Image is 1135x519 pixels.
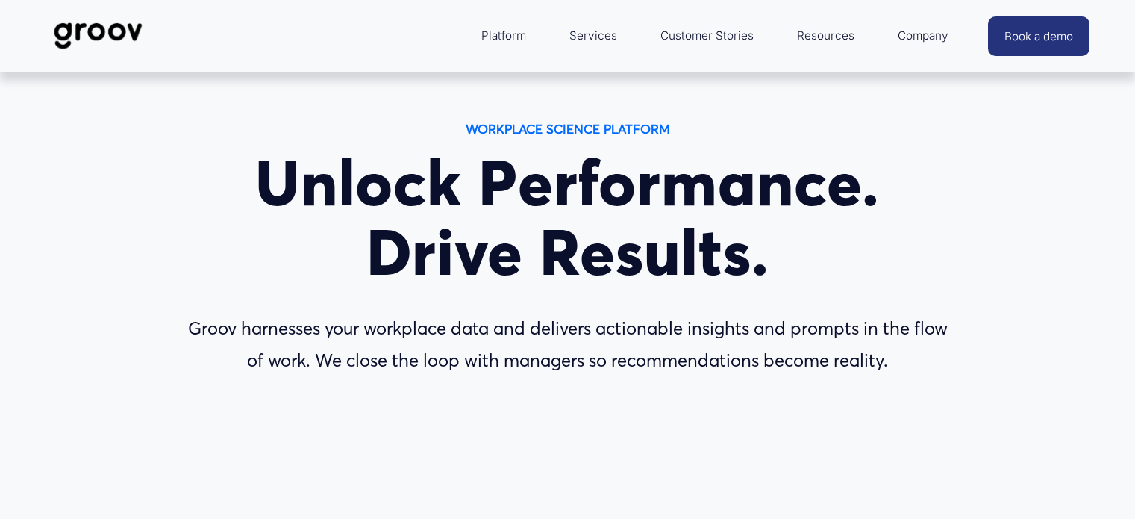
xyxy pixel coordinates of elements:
[898,25,948,46] span: Company
[653,18,761,54] a: Customer Stories
[466,121,670,137] strong: WORKPLACE SCIENCE PLATFORM
[178,149,958,288] h1: Unlock Performance. Drive Results.
[178,313,958,377] p: Groov harnesses your workplace data and delivers actionable insights and prompts in the flow of w...
[46,11,151,60] img: Groov | Workplace Science Platform | Unlock Performance | Drive Results
[988,16,1089,56] a: Book a demo
[562,18,625,54] a: Services
[790,18,862,54] a: folder dropdown
[890,18,956,54] a: folder dropdown
[481,25,526,46] span: Platform
[797,25,854,46] span: Resources
[474,18,534,54] a: folder dropdown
